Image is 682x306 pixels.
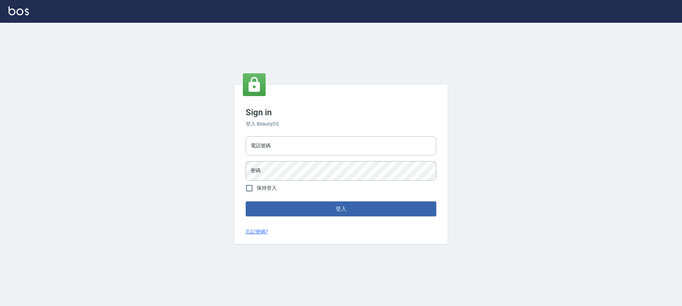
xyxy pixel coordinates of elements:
[246,120,436,128] h6: 登入 BeautyOS
[246,201,436,216] button: 登入
[257,184,277,192] span: 保持登入
[9,6,29,15] img: Logo
[246,107,436,117] h3: Sign in
[246,228,268,236] a: 忘記密碼?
